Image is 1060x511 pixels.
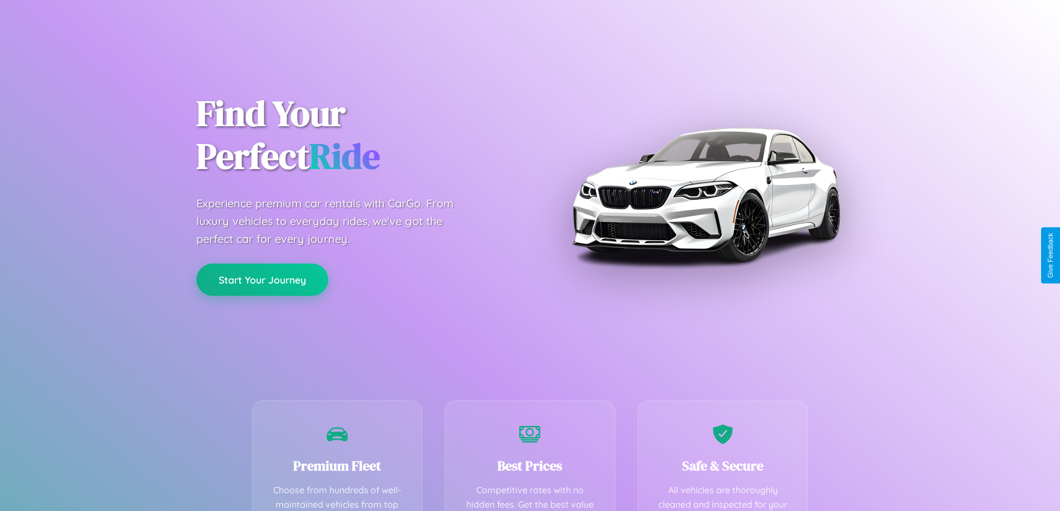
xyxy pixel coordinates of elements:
h3: Premium Fleet [269,457,406,475]
h3: Safe & Secure [655,457,791,475]
img: Premium BMW car rental vehicle [566,56,845,334]
p: Experience premium car rentals with CarGo. From luxury vehicles to everyday rides, we've got the ... [196,195,475,248]
h1: Find Your Perfect [196,92,514,178]
button: Start Your Journey [196,264,328,296]
span: Ride [309,132,380,180]
div: Give Feedback [1047,233,1054,278]
h3: Best Prices [462,457,598,475]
